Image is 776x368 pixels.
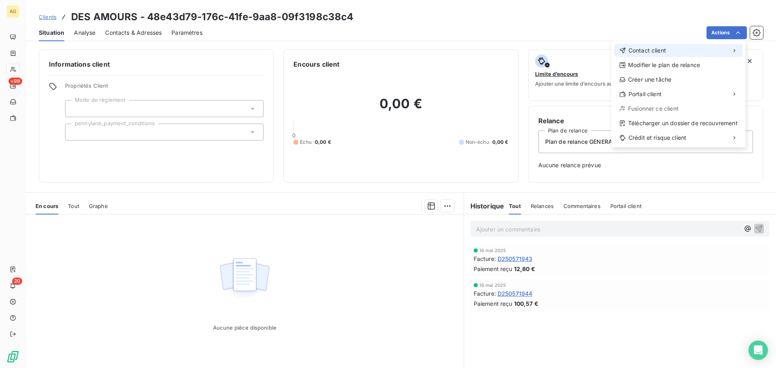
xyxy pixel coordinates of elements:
div: Télécharger un dossier de recouvrement [614,117,742,130]
span: Contact client [628,46,666,55]
div: Modifier le plan de relance [614,59,742,71]
span: Portail client [628,90,662,98]
span: Crédit et risque client [628,134,686,142]
div: Actions [611,41,746,147]
div: Créer une tâche [614,73,742,86]
div: Fusionner ce client [614,102,742,115]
